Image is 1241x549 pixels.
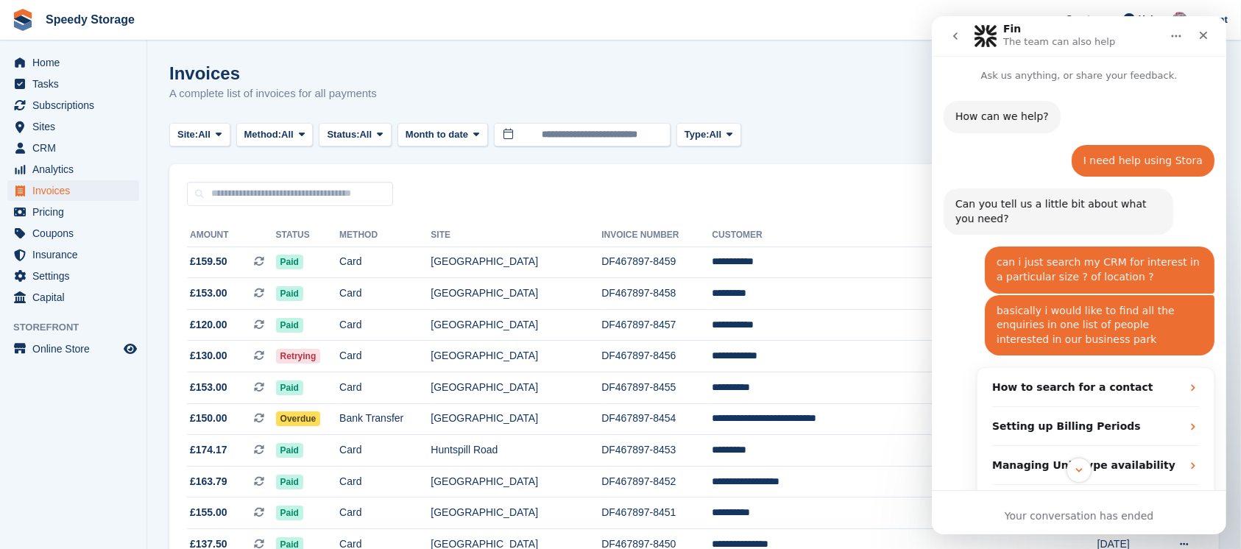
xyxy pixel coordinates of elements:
td: Huntspill Road [431,435,601,467]
td: [GEOGRAPHIC_DATA] [431,403,601,435]
p: A complete list of invoices for all payments [169,85,377,102]
span: Settings [32,266,121,286]
a: menu [7,202,139,222]
a: menu [7,339,139,359]
td: [GEOGRAPHIC_DATA] [431,309,601,341]
span: All [360,127,372,142]
span: Paid [276,318,303,333]
span: £155.00 [190,505,227,520]
span: Create [1066,12,1095,26]
a: menu [7,74,139,94]
span: £163.79 [190,474,227,489]
td: Card [339,372,431,404]
td: [GEOGRAPHIC_DATA] [431,341,601,372]
img: stora-icon-8386f47178a22dfd0bd8f6a31ec36ba5ce8667c1dd55bd0f319d3a0aa187defe.svg [12,9,34,31]
td: Card [339,466,431,497]
span: Pricing [32,202,121,222]
th: Amount [187,224,276,247]
button: Method: All [236,123,314,147]
td: Card [339,341,431,372]
a: menu [7,95,139,116]
td: [GEOGRAPHIC_DATA] [431,372,601,404]
td: DF467897-8457 [601,309,712,341]
span: Tasks [32,74,121,94]
td: DF467897-8458 [601,278,712,310]
span: Invoices [32,180,121,201]
span: Month to date [406,127,468,142]
img: Dan Jackson [1173,12,1187,26]
th: Status [276,224,340,247]
td: Card [339,497,431,529]
td: DF467897-8459 [601,247,712,278]
td: DF467897-8455 [601,372,712,404]
span: CRM [32,138,121,158]
span: Paid [276,380,303,395]
a: menu [7,266,139,286]
span: Storefront [13,320,146,335]
span: Retrying [276,349,321,364]
td: DF467897-8456 [601,341,712,372]
td: [GEOGRAPHIC_DATA] [431,278,601,310]
button: Status: All [319,123,391,147]
td: Bank Transfer [339,403,431,435]
span: £130.00 [190,348,227,364]
td: Card [339,278,431,310]
span: Overdue [276,411,321,426]
button: Month to date [397,123,488,147]
span: Home [32,52,121,73]
span: Paid [276,255,303,269]
th: Site [431,224,601,247]
td: [GEOGRAPHIC_DATA] [431,466,601,497]
a: menu [7,287,139,308]
a: menu [7,116,139,137]
span: Capital [32,287,121,308]
span: £120.00 [190,317,227,333]
td: Card [339,247,431,278]
span: Analytics [32,159,121,180]
td: Card [339,435,431,467]
td: [GEOGRAPHIC_DATA] [431,497,601,529]
span: All [198,127,211,142]
h1: Invoices [169,63,377,83]
span: Status: [327,127,359,142]
span: Method: [244,127,282,142]
td: DF467897-8451 [601,497,712,529]
a: menu [7,159,139,180]
span: All [710,127,722,142]
span: Online Store [32,339,121,359]
iframe: Intercom live chat [932,16,1226,534]
span: Insurance [32,244,121,265]
span: £159.50 [190,254,227,269]
button: Type: All [676,123,741,147]
span: Site: [177,127,198,142]
th: Invoice Number [601,224,712,247]
span: Paid [276,286,303,301]
td: DF467897-8452 [601,466,712,497]
span: Type: [685,127,710,142]
td: Card [339,309,431,341]
th: Method [339,224,431,247]
a: Speedy Storage [40,7,141,32]
span: Coupons [32,223,121,244]
a: Preview store [121,340,139,358]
